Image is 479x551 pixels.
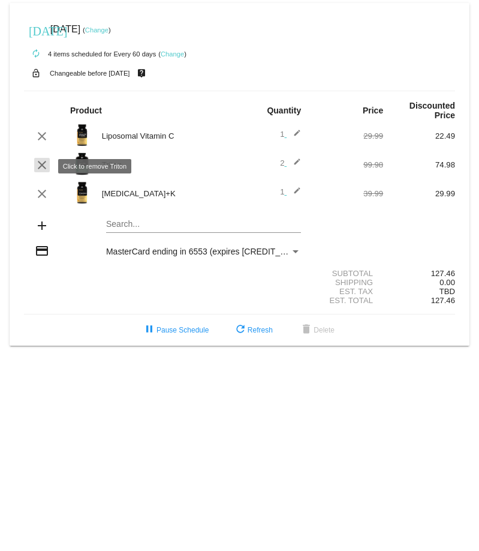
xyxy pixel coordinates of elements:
mat-icon: edit [287,187,301,201]
div: 39.99 [311,189,383,198]
span: 1 [280,187,301,196]
mat-icon: clear [35,129,49,143]
div: [MEDICAL_DATA]+K [96,189,240,198]
span: 0.00 [439,278,455,287]
a: Change [161,50,184,58]
img: Image-1-Carousel-Vitamin-C-Photoshoped-1000x1000-1.png [70,123,94,147]
div: 22.49 [383,131,455,140]
div: Est. Total [311,296,383,305]
span: Refresh [233,326,273,334]
strong: Price [363,106,383,115]
button: Refresh [224,319,282,341]
span: 2 [280,158,301,167]
small: Changeable before [DATE] [50,70,130,77]
img: Image-1-Carousel-Vitamin-DK-Photoshoped-1000x1000-1.png [70,181,94,205]
img: Image-1-Carousel-Triton-Transp.png [70,152,94,176]
mat-select: Payment Method [106,247,301,256]
div: Shipping [311,278,383,287]
div: Est. Tax [311,287,383,296]
span: 127.46 [431,296,455,305]
div: Liposomal Vitamin C [96,131,240,140]
mat-icon: add [35,218,49,233]
span: 1 [280,130,301,139]
mat-icon: refresh [233,323,248,337]
span: Pause Schedule [142,326,209,334]
mat-icon: edit [287,158,301,172]
a: Change [85,26,109,34]
mat-icon: clear [35,158,49,172]
mat-icon: edit [287,129,301,143]
button: Delete [290,319,344,341]
input: Search... [106,220,301,229]
mat-icon: pause [142,323,156,337]
div: Triton [96,160,240,169]
div: 29.99 [311,131,383,140]
mat-icon: autorenew [29,47,43,61]
strong: Product [70,106,102,115]
span: Delete [299,326,335,334]
mat-icon: clear [35,187,49,201]
mat-icon: credit_card [35,244,49,258]
mat-icon: live_help [134,65,149,81]
div: 74.98 [383,160,455,169]
div: 29.99 [383,189,455,198]
small: ( ) [158,50,186,58]
strong: Quantity [267,106,301,115]
span: TBD [439,287,455,296]
mat-icon: delete [299,323,314,337]
small: 4 items scheduled for Every 60 days [24,50,156,58]
span: MasterCard ending in 6553 (expires [CREDIT_CARD_DATA]) [106,247,335,256]
mat-icon: lock_open [29,65,43,81]
div: 127.46 [383,269,455,278]
mat-icon: [DATE] [29,23,43,37]
div: Subtotal [311,269,383,278]
div: 99.98 [311,160,383,169]
small: ( ) [83,26,111,34]
strong: Discounted Price [409,101,455,120]
button: Pause Schedule [132,319,218,341]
